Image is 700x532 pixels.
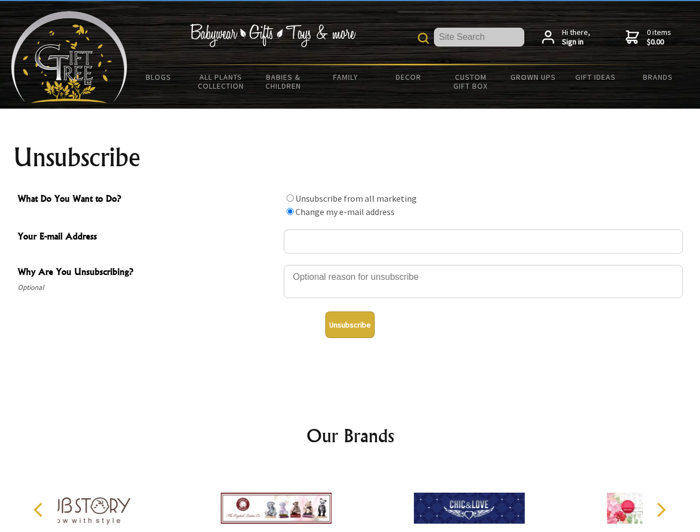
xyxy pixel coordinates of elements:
button: Unsubscribe [325,311,375,338]
a: Brands [627,65,689,89]
span: Hi there, [562,28,590,47]
a: Hi there,Sign in [542,28,590,47]
span: Your E-mail Address [18,229,278,245]
strong: $0.00 [647,37,671,47]
input: What Do You Want to Do? [287,208,294,215]
img: Babywear - Gifts - Toys & more [190,24,356,47]
a: Decor [377,65,440,89]
span: What Do You Want to Do? [18,192,278,208]
h1: Unsubscribe [13,144,687,171]
button: Previous [28,498,52,522]
input: Your E-mail Address [284,229,683,254]
span: Why Are You Unsubscribing? [18,265,278,281]
a: Custom Gift Box [440,65,502,98]
label: Unsubscribe from all marketing [295,193,417,204]
a: All Plants Collection [190,65,253,98]
label: Change my e-mail address [295,206,395,217]
span: Optional [18,281,278,294]
button: Next [648,498,673,522]
a: Babies & Children [252,65,315,98]
textarea: Why Are You Unsubscribing? [284,265,683,298]
a: Grown Ups [502,65,564,89]
img: Babyware - Gifts - Toys and more... [11,11,127,103]
input: What Do You Want to Do? [287,195,294,202]
a: BLOGS [127,65,190,89]
span: 0 items [647,27,671,47]
a: Family [315,65,377,89]
input: Site Search [434,28,524,47]
strong: Sign in [562,37,590,47]
a: Gift Ideas [564,65,627,89]
h2: Our Brands [22,422,678,449]
img: product search [418,33,429,44]
a: 0 items$0.00 [626,28,671,47]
